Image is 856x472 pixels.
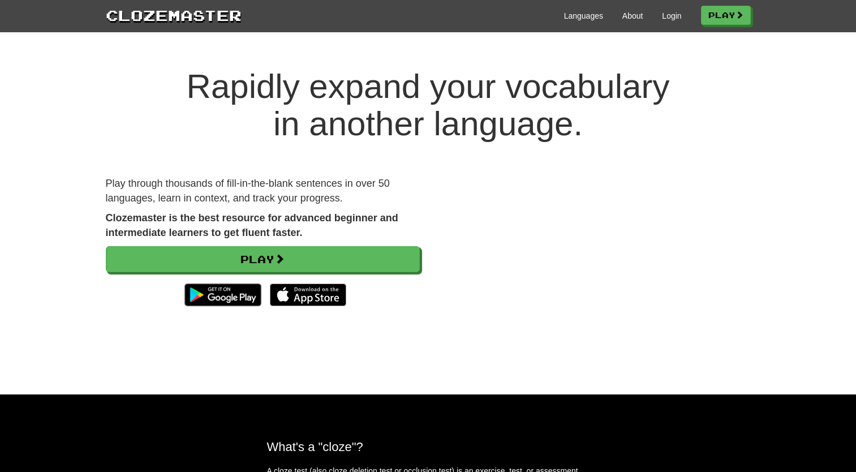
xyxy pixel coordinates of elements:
[106,5,242,25] a: Clozemaster
[106,212,398,238] strong: Clozemaster is the best resource for advanced beginner and intermediate learners to get fluent fa...
[267,440,590,454] h2: What's a "cloze"?
[270,284,346,306] img: Download_on_the_App_Store_Badge_US-UK_135x40-25178aeef6eb6b83b96f5f2d004eda3bffbb37122de64afbaef7...
[701,6,751,25] a: Play
[662,10,681,22] a: Login
[564,10,603,22] a: Languages
[179,278,266,312] img: Get it on Google Play
[106,246,420,272] a: Play
[106,177,420,205] p: Play through thousands of fill-in-the-blank sentences in over 50 languages, learn in context, and...
[622,10,643,22] a: About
